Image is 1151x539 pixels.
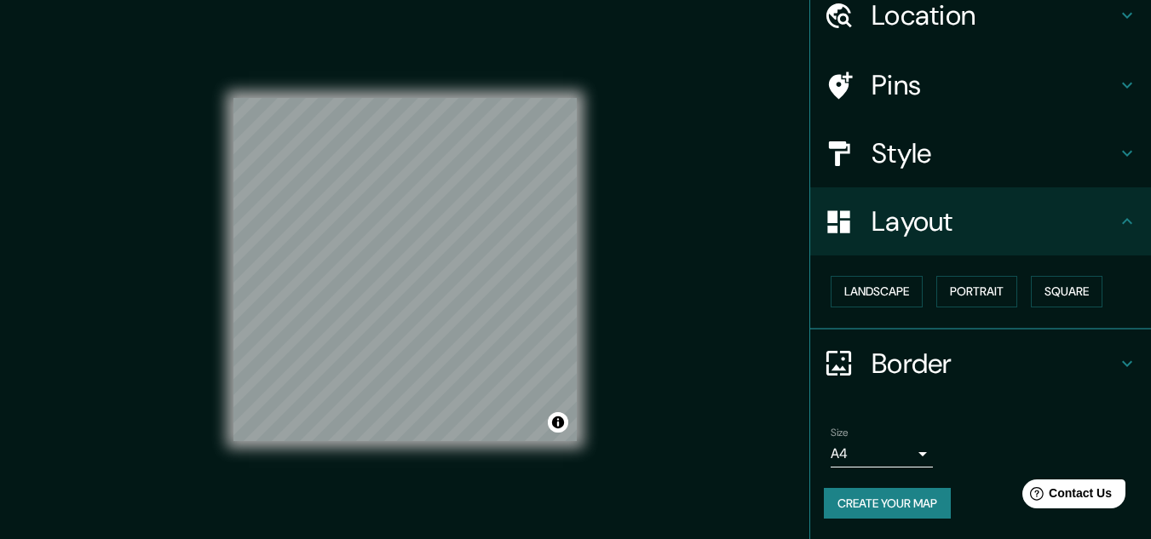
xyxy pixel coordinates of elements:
div: Pins [810,51,1151,119]
label: Size [831,425,849,439]
iframe: Help widget launcher [999,473,1132,520]
div: Layout [810,187,1151,255]
h4: Layout [872,204,1117,238]
button: Toggle attribution [548,412,568,433]
div: Border [810,330,1151,398]
button: Create your map [824,488,951,519]
h4: Pins [872,68,1117,102]
h4: Border [872,347,1117,381]
button: Square [1031,276,1102,307]
div: A4 [831,440,933,467]
div: Style [810,119,1151,187]
button: Portrait [936,276,1017,307]
canvas: Map [233,98,577,441]
button: Landscape [831,276,923,307]
h4: Style [872,136,1117,170]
